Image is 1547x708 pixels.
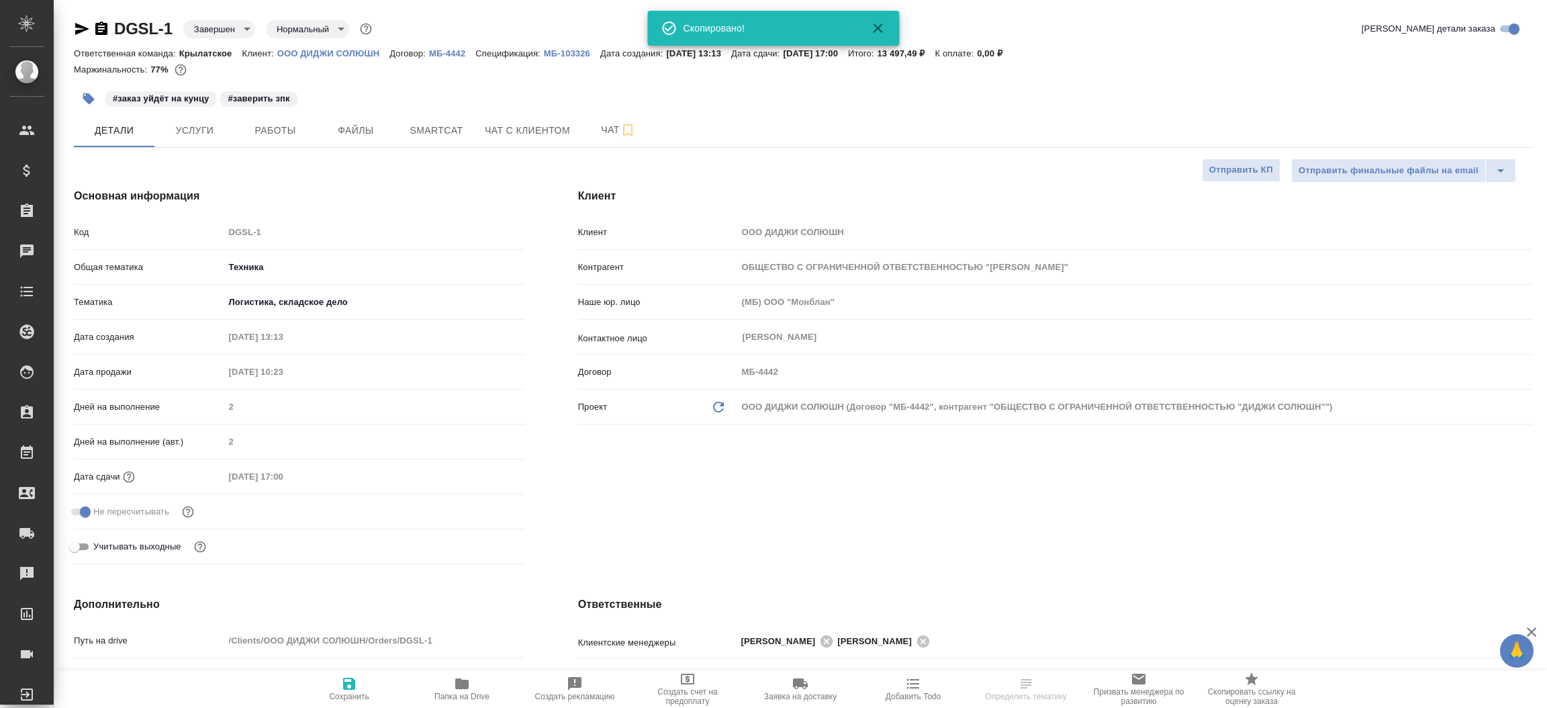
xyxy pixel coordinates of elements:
[224,256,524,279] div: Техника
[985,692,1066,701] span: Определить тематику
[74,470,120,484] p: Дата сдачи
[277,47,390,58] a: ООО ДИДЖИ СОЛЮШН
[93,21,109,37] button: Скопировать ссылку
[224,666,524,685] input: ✎ Введи что-нибудь
[74,261,224,274] p: Общая тематика
[293,670,406,708] button: Сохранить
[228,92,289,105] p: #заверить зпк
[578,296,737,309] p: Наше юр. лицо
[862,20,894,36] button: Закрыть
[783,48,848,58] p: [DATE] 17:00
[93,505,169,519] span: Не пересчитывать
[389,48,429,58] p: Договор:
[578,188,1532,204] h4: Клиент
[224,291,524,314] div: Логистика, складское дело
[1299,163,1479,179] span: Отправить финальные файлы на email
[224,631,524,650] input: Пустое поле
[837,633,934,650] div: [PERSON_NAME]
[1505,637,1528,665] span: 🙏
[620,122,636,138] svg: Подписаться
[74,365,224,379] p: Дата продажи
[162,122,227,139] span: Услуги
[1202,159,1280,182] button: Отправить КП
[1090,687,1187,706] span: Призвать менеджера по развитию
[639,687,736,706] span: Создать счет на предоплату
[578,261,737,274] p: Контрагент
[224,362,342,382] input: Пустое поле
[837,635,920,648] span: [PERSON_NAME]
[242,48,277,58] p: Клиент:
[74,400,224,414] p: Дней на выполнение
[74,84,103,114] button: Добавить тэг
[741,633,838,650] div: [PERSON_NAME]
[93,540,181,554] span: Учитывать выходные
[970,670,1082,708] button: Определить тематику
[74,64,150,75] p: Маржинальность:
[113,92,209,105] p: #заказ уйдёт на кунцу
[631,670,744,708] button: Создать счет на предоплату
[737,257,1532,277] input: Пустое поле
[190,24,239,35] button: Завершен
[224,467,342,486] input: Пустое поле
[737,222,1532,242] input: Пустое поле
[429,47,475,58] a: МБ-4442
[1195,670,1308,708] button: Скопировать ссылку на оценку заказа
[485,122,570,139] span: Чат с клиентом
[578,400,608,414] p: Проект
[544,48,600,58] p: МБ-103326
[404,122,469,139] span: Smartcat
[586,122,651,138] span: Чат
[224,327,342,347] input: Пустое поле
[886,692,941,701] span: Добавить Todo
[266,20,349,38] div: Завершен
[150,64,171,75] p: 77%
[172,61,189,79] button: 2557.06 RUB;
[737,396,1532,418] div: ООО ДИДЖИ СОЛЮШН (Договор "МБ-4442", контрагент "ОБЩЕСТВО С ОГРАНИЧЕННОЙ ОТВЕТСТВЕННОСТЬЮ "ДИДЖИ ...
[848,48,877,58] p: Итого:
[74,634,224,648] p: Путь на drive
[329,692,369,701] span: Сохранить
[74,435,224,449] p: Дней на выполнение (авт.)
[406,670,518,708] button: Папка на Drive
[74,188,524,204] h4: Основная информация
[224,432,524,451] input: Пустое поле
[544,47,600,58] a: МБ-103326
[273,24,333,35] button: Нормальный
[878,48,935,58] p: 13 497,49 ₽
[179,503,197,521] button: Включи, если не хочешь, чтобы указанная дата сдачи изменилась после переставления заказа в 'Подтв...
[744,670,857,708] button: Заявка на доставку
[475,48,543,58] p: Спецификация:
[357,20,375,38] button: Доп статусы указывают на важность/срочность заказа
[179,48,242,58] p: Крылатское
[120,468,138,486] button: Если добавить услуги и заполнить их объемом, то дата рассчитается автоматически
[1082,670,1195,708] button: Призвать менеджера по развитию
[1500,634,1534,668] button: 🙏
[114,19,173,38] a: DGSL-1
[224,222,524,242] input: Пустое поле
[857,670,970,708] button: Добавить Todo
[74,21,90,37] button: Скопировать ссылку для ЯМессенджера
[578,332,737,345] p: Контактное лицо
[324,122,388,139] span: Файлы
[764,692,837,701] span: Заявка на доставку
[74,330,224,344] p: Дата создания
[224,397,524,416] input: Пустое поле
[578,226,737,239] p: Клиент
[74,226,224,239] p: Код
[82,122,146,139] span: Детали
[737,362,1532,382] input: Пустое поле
[600,48,666,58] p: Дата создания:
[1209,163,1273,178] span: Отправить КП
[737,292,1532,312] input: Пустое поле
[578,636,737,650] p: Клиентские менеджеры
[666,48,731,58] p: [DATE] 13:13
[74,669,224,682] p: Путь
[434,692,489,701] span: Папка на Drive
[243,122,308,139] span: Работы
[1203,687,1300,706] span: Скопировать ссылку на оценку заказа
[977,48,1013,58] p: 0,00 ₽
[518,670,631,708] button: Создать рекламацию
[74,296,224,309] p: Тематика
[578,596,1532,613] h4: Ответственные
[1291,159,1516,183] div: split button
